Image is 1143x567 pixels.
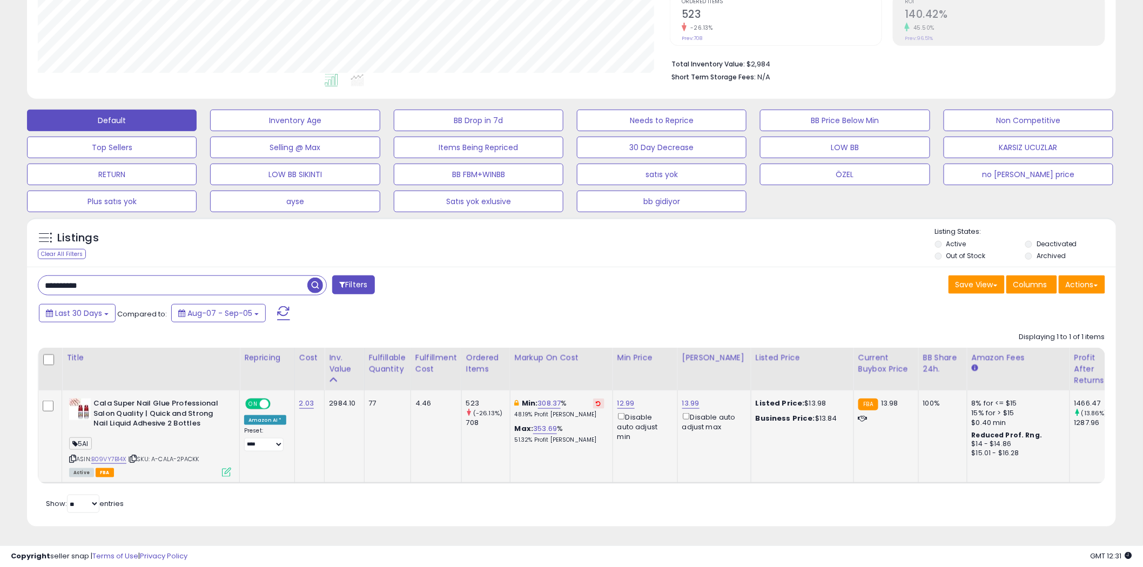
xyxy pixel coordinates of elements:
button: Plus satıs yok [27,191,197,212]
label: Active [946,239,966,248]
button: ÖZEL [760,164,930,185]
div: ASIN: [69,399,231,476]
span: FBA [96,468,114,477]
button: BB Drop in 7d [394,110,563,131]
button: Actions [1059,275,1105,294]
span: Compared to: [117,309,167,319]
button: ayse [210,191,380,212]
div: $0.40 min [972,418,1061,428]
div: Disable auto adjust min [617,411,669,442]
button: bb gidiyor [577,191,747,212]
a: B09VY7B14X [91,455,126,464]
button: LOW BB [760,137,930,158]
span: Last 30 Days [55,308,102,319]
div: 8% for <= $15 [972,399,1061,408]
img: 41tGJc77uqL._SL40_.jpg [69,399,91,420]
button: Selling @ Max [210,137,380,158]
div: Fulfillable Quantity [369,352,406,375]
div: Amazon AI * [244,415,286,425]
button: LOW BB SIKINTI [210,164,380,185]
div: Listed Price [756,352,849,363]
small: 45.50% [910,24,934,32]
b: Short Term Storage Fees: [671,72,756,82]
span: Columns [1013,279,1047,290]
small: (13.86%) [1081,409,1107,417]
div: Current Buybox Price [858,352,914,375]
button: Save View [949,275,1005,294]
div: Displaying 1 to 1 of 1 items [1019,332,1105,342]
span: 5AI [69,437,92,450]
b: Reduced Prof. Rng. [972,430,1043,440]
h5: Listings [57,231,99,246]
a: Privacy Policy [140,551,187,561]
div: 15% for > $15 [972,408,1061,418]
div: 4.46 [415,399,453,408]
label: Deactivated [1037,239,1077,248]
button: Inventory Age [210,110,380,131]
div: % [515,424,604,444]
span: N/A [757,72,770,82]
p: 51.32% Profit [PERSON_NAME] [515,436,604,444]
button: BB Price Below Min [760,110,930,131]
button: 30 Day Decrease [577,137,747,158]
a: 13.99 [682,398,700,409]
span: Aug-07 - Sep-05 [187,308,252,319]
small: Prev: 96.51% [905,35,933,42]
div: 523 [466,399,510,408]
div: % [515,399,604,418]
button: Filters [332,275,374,294]
button: Top Sellers [27,137,197,158]
div: seller snap | | [11,551,187,562]
div: $14 - $14.86 [972,440,1061,449]
a: 353.69 [533,423,557,434]
div: Disable auto adjust max [682,411,743,432]
button: BB FBM+WINBB [394,164,563,185]
div: $13.98 [756,399,845,408]
button: Default [27,110,197,131]
b: Min: [522,398,538,408]
button: Satıs yok exlusive [394,191,563,212]
p: 48.19% Profit [PERSON_NAME] [515,411,604,418]
div: 100% [923,399,959,408]
small: (-26.13%) [473,409,502,417]
b: Listed Price: [756,398,805,408]
li: $2,984 [671,57,1097,70]
small: -26.13% [687,24,713,32]
div: BB Share 24h. [923,352,963,375]
span: OFF [269,400,286,409]
div: 77 [369,399,402,408]
span: | SKU: A-CALA-2PACKK [128,455,199,463]
div: Profit After Returns [1074,352,1114,386]
span: Show: entries [46,498,124,509]
div: Min Price [617,352,673,363]
div: 2984.10 [329,399,355,408]
div: Fulfillment Cost [415,352,457,375]
b: Total Inventory Value: [671,59,745,69]
button: KARSIZ UCUZLAR [944,137,1113,158]
b: Max: [515,423,534,434]
div: Clear All Filters [38,249,86,259]
button: Items Being Repriced [394,137,563,158]
button: Columns [1006,275,1057,294]
b: Business Price: [756,413,815,423]
div: $15.01 - $16.28 [972,449,1061,458]
p: Listing States: [935,227,1116,237]
a: 308.37 [538,398,561,409]
label: Archived [1037,251,1066,260]
div: [PERSON_NAME] [682,352,747,363]
th: The percentage added to the cost of goods (COGS) that forms the calculator for Min & Max prices. [510,348,613,390]
span: All listings currently available for purchase on Amazon [69,468,94,477]
button: satıs yok [577,164,747,185]
span: 2025-10-6 12:31 GMT [1091,551,1132,561]
a: Terms of Use [92,551,138,561]
h2: 140.42% [905,8,1105,23]
div: Ordered Items [466,352,506,375]
div: Inv. value [329,352,359,375]
div: 1287.96 [1074,418,1118,428]
button: Needs to Reprice [577,110,747,131]
div: 708 [466,418,510,428]
small: Amazon Fees. [972,363,978,373]
div: $13.84 [756,414,845,423]
button: Non Competitive [944,110,1113,131]
b: Cala Super Nail Glue Professional Salon Quality | Quick and Strong Nail Liquid Adhesive 2 Bottles [93,399,225,431]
